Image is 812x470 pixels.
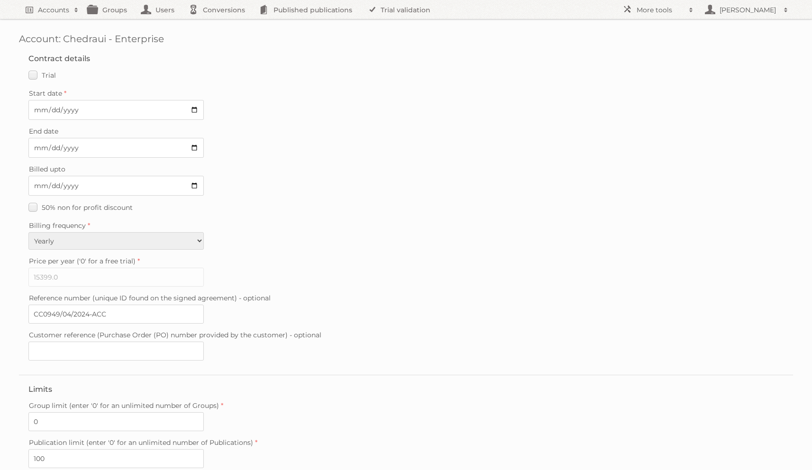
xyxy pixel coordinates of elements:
[29,89,62,98] span: Start date
[29,127,58,136] span: End date
[717,5,779,15] h2: [PERSON_NAME]
[29,331,321,339] span: Customer reference (Purchase Order (PO) number provided by the customer) - optional
[38,5,69,15] h2: Accounts
[29,221,86,230] span: Billing frequency
[29,294,271,302] span: Reference number (unique ID found on the signed agreement) - optional
[28,54,90,63] legend: Contract details
[29,165,65,173] span: Billed upto
[637,5,684,15] h2: More tools
[42,71,56,80] span: Trial
[28,385,52,394] legend: Limits
[29,401,219,410] span: Group limit (enter '0' for an unlimited number of Groups)
[29,438,253,447] span: Publication limit (enter '0' for an unlimited number of Publications)
[29,257,136,265] span: Price per year ('0' for a free trial)
[19,33,793,45] h1: Account: Chedraui - Enterprise
[42,203,133,212] span: 50% non for profit discount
